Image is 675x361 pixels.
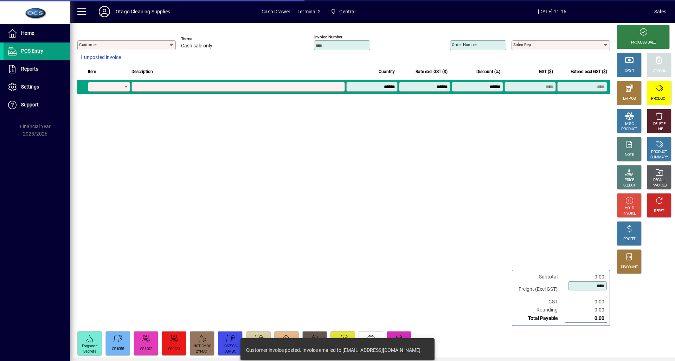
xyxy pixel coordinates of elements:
span: 1 unposted invoice [80,54,121,61]
a: Support [4,96,70,114]
td: Rounding [515,306,565,314]
div: NOTE [625,152,634,158]
span: Cash Drawer [262,6,290,17]
div: RESET [654,209,664,214]
div: SUMMARY [650,155,668,160]
mat-label: Customer [79,42,97,47]
span: Settings [21,84,39,90]
a: Settings [4,78,70,96]
span: Rate excl GST ($) [416,68,448,76]
a: Home [4,25,70,42]
div: CS1055 [112,347,124,352]
div: HOLD [625,206,634,211]
div: Otago Cleaning Supplies [116,6,170,17]
div: PRODUCT [651,150,667,155]
span: Central [328,5,359,18]
a: Reports [4,60,70,78]
span: Description [131,68,153,76]
span: Reports [21,66,38,72]
span: Central [339,6,355,17]
div: 2HPDC1 [196,349,209,354]
div: Fragrance [82,344,97,349]
span: Terminal 2 [297,6,321,17]
div: Sales [654,6,666,17]
td: Freight (Excl GST) [515,281,565,298]
span: POS Entry [21,48,43,54]
td: 0.00 [565,306,607,314]
td: 0.00 [565,314,607,323]
div: RECALL [653,178,666,183]
td: GST [515,298,565,306]
div: JUMBO [224,349,237,354]
span: [DATE] 11:16 [450,6,654,17]
td: Total Payable [515,314,565,323]
span: Discount (%) [476,68,500,76]
div: CS1402 [140,347,152,352]
div: PRODUCT [621,127,637,132]
div: LINE [656,127,663,132]
div: CS1421 [168,347,180,352]
div: DISCOUNT [621,265,638,270]
div: CS7006 [224,344,236,349]
div: INVOICES [651,183,667,188]
span: GST ($) [539,68,553,76]
mat-label: Sales rep [513,42,531,47]
mat-label: Order number [452,42,477,47]
div: EFTPOS [623,96,636,101]
td: 0.00 [565,273,607,281]
div: SELECT [623,183,636,188]
div: PRODUCT [651,96,667,101]
span: Home [21,30,34,36]
div: PROCESS SALE [631,40,656,45]
span: Cash sale only [181,43,212,49]
div: PRICE [625,178,634,183]
span: Item [88,68,96,76]
div: Customer invoice posted. Invoice emailed to [EMAIL_ADDRESS][DOMAIN_NAME]. [246,347,422,354]
mat-label: Invoice number [314,34,342,39]
span: Terms [181,37,223,41]
span: Support [21,102,39,107]
div: PROFIT [623,237,635,242]
span: Quantity [379,68,395,76]
td: 0.00 [565,298,607,306]
div: HOT CHOC [193,344,211,349]
span: Extend excl GST ($) [571,68,607,76]
button: Profile [93,5,116,18]
div: CASH [625,68,634,73]
div: INVOICE [623,211,636,216]
div: MISC [625,122,634,127]
div: Sachets [83,349,96,354]
button: 1 unposted invoice [77,51,124,64]
div: DELETE [653,122,665,127]
div: CHARGE [652,68,666,73]
td: Subtotal [515,273,565,281]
